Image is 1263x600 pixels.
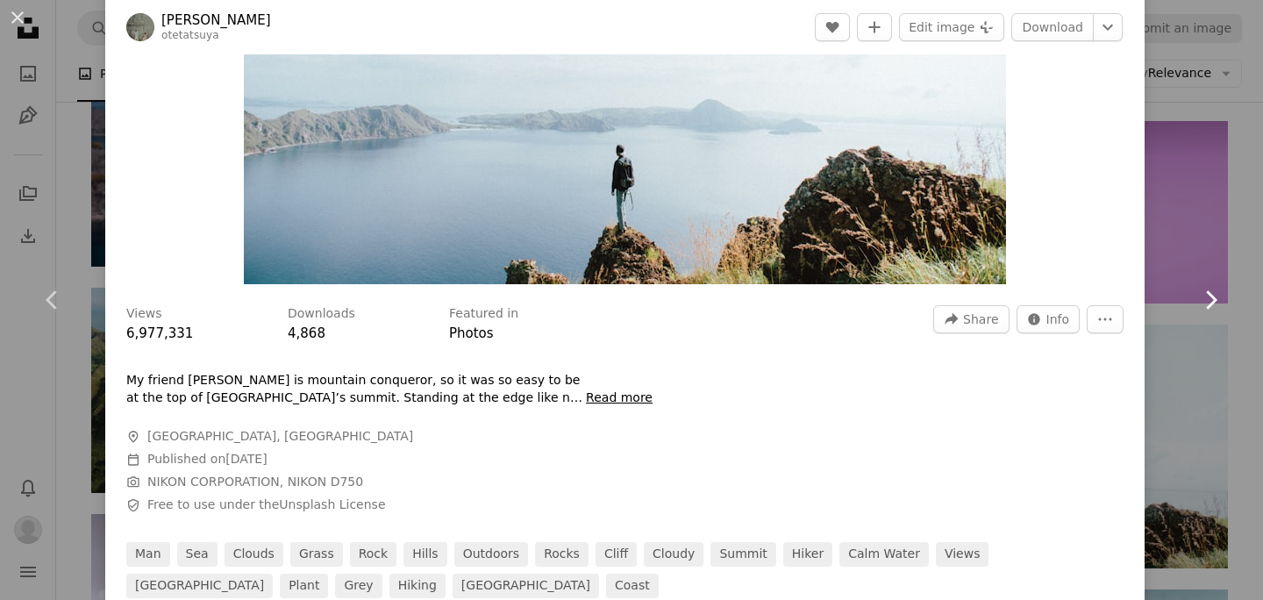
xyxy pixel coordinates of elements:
[126,325,193,341] span: 6,977,331
[1046,306,1070,332] span: Info
[126,13,154,41] img: Go to Wayan Parmana's profile
[1093,13,1123,41] button: Choose download size
[453,574,599,598] a: [GEOGRAPHIC_DATA]
[839,542,929,567] a: calm water
[177,542,218,567] a: sea
[147,452,268,466] span: Published on
[449,305,518,323] h3: Featured in
[161,29,219,41] a: otetatsuya
[710,542,775,567] a: summit
[783,542,832,567] a: hiker
[147,474,363,491] button: NIKON CORPORATION, NIKON D750
[147,496,386,514] span: Free to use under the
[126,542,170,567] a: man
[1158,216,1263,384] a: Next
[225,542,283,567] a: clouds
[126,305,162,323] h3: Views
[857,13,892,41] button: Add to Collection
[280,574,328,598] a: plant
[1087,305,1124,333] button: More Actions
[126,372,586,407] p: My friend [PERSON_NAME] is mountain conqueror, so it was so easy to be at the top of [GEOGRAPHIC_...
[815,13,850,41] button: Like
[161,11,271,29] a: [PERSON_NAME]
[899,13,1004,41] button: Edit image
[586,389,653,407] button: Read more
[936,542,989,567] a: views
[1011,13,1094,41] a: Download
[335,574,382,598] a: grey
[126,574,273,598] a: [GEOGRAPHIC_DATA]
[389,574,446,598] a: hiking
[535,542,589,567] a: rocks
[449,325,494,341] a: Photos
[147,428,413,446] span: [GEOGRAPHIC_DATA], [GEOGRAPHIC_DATA]
[403,542,447,567] a: hills
[933,305,1009,333] button: Share this image
[963,306,998,332] span: Share
[350,542,396,567] a: rock
[606,574,659,598] a: coast
[290,542,343,567] a: grass
[288,325,325,341] span: 4,868
[288,305,355,323] h3: Downloads
[1017,305,1081,333] button: Stats about this image
[454,542,528,567] a: outdoors
[644,542,703,567] a: cloudy
[279,497,385,511] a: Unsplash License
[225,452,267,466] time: December 18, 2017 at 8:15:19 PM GMT+7
[596,542,637,567] a: cliff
